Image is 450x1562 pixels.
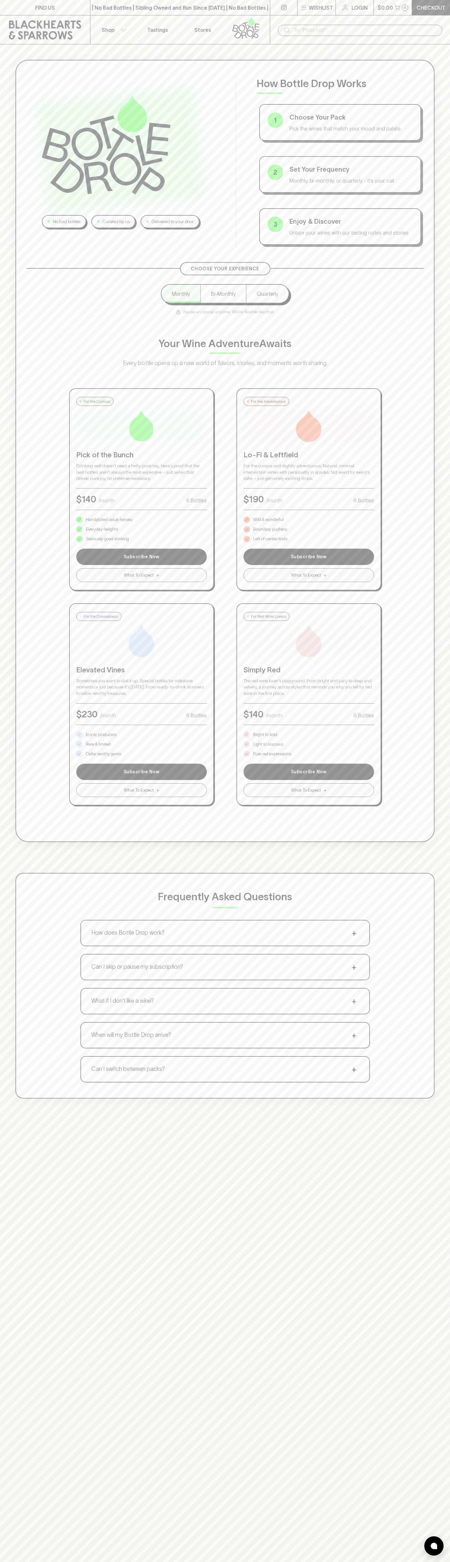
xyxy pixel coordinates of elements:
[253,751,291,757] p: Pure red expressions
[352,4,368,12] p: Login
[243,665,374,675] p: Simply Red
[324,787,326,794] span: +
[289,229,413,237] p: Unbox your wines with our tasting notes and stories
[243,764,374,780] button: Subscribe Now
[266,497,282,504] p: /month
[76,450,207,460] p: Pick of the Bunch
[191,265,259,272] p: Choose Your Experience
[81,955,369,980] button: Can I skip or pause my subscription?+
[253,526,287,533] p: Boundary pushers
[251,399,286,404] p: For the Adventurous
[81,920,369,946] button: How does Bottle Drop work?+
[81,1057,369,1082] button: Can I switch between packs?+
[86,536,129,542] p: Seriously good drinking
[156,787,159,794] span: +
[354,712,374,719] p: 6 Bottles
[158,889,292,904] p: Frequently Asked Questions
[91,997,154,1005] p: What if I don't like a wine?
[243,678,374,697] p: The red wine lover's playground. From bright and juicy to deep and velvety, a journey across styl...
[431,1543,437,1549] img: bubble-icon
[186,497,207,504] p: 6 Bottles
[91,1065,165,1073] p: Can I switch between packs?
[100,712,116,719] p: /month
[135,15,180,44] a: Tastings
[35,4,55,12] p: FIND US
[293,410,325,442] img: Lo-Fi & Leftfield
[76,707,97,721] p: $ 230
[243,450,374,460] p: Lo-Fi & Leftfield
[76,463,207,482] p: Drinking well doesn't need a hefty price tag. Here's proof that the best bottles aren't always th...
[96,359,354,368] p: Every bottle opens up a new world of flavors, stories, and moments worth sharing.
[349,996,359,1006] span: +
[243,492,264,506] p: $ 190
[200,285,246,303] button: Bi-Monthly
[251,614,286,619] p: For Red Wine Lovers
[417,4,445,12] p: Checkout
[102,218,130,225] p: Curated by us
[125,625,158,657] img: Elevated Vines
[349,928,359,938] span: +
[186,712,207,719] p: 6 Bottles
[86,732,116,738] p: Iconic producers
[349,1030,359,1040] span: +
[42,95,170,194] img: Bottle Drop
[289,112,413,122] p: Choose Your Pack
[161,285,200,303] button: Monthly
[289,165,413,174] p: Set Your Frequency
[76,678,207,697] p: Sometimes you want to dial it up. Special bottles for milestone moments or just because it's [DAT...
[194,26,211,34] p: Stores
[268,165,283,180] div: 2
[349,962,359,972] span: +
[243,463,374,482] p: For the curious and slightly adventurous. Natural, minimal intervention wines with personality in...
[76,492,96,506] p: $ 140
[291,787,321,794] span: What To Expect
[293,625,325,657] img: Simply Red
[266,712,282,719] p: /month
[176,309,275,315] p: Pause or cancel anytime. We're flexible like that.
[159,336,291,351] p: Your Wine Adventure
[243,568,374,582] button: What To Expect+
[76,549,207,565] button: Subscribe Now
[268,217,283,232] div: 3
[378,4,393,12] p: $0.00
[257,76,424,91] p: How Bottle Drop Works
[156,572,159,579] span: +
[243,549,374,565] button: Subscribe Now
[86,741,111,748] p: Rare & limited
[90,15,135,44] button: Shop
[289,125,413,132] p: Pick the wines that match your mood and palate
[91,1031,171,1039] p: When will my Bottle Drop arrive?
[76,665,207,675] p: Elevated Vines
[76,783,207,797] button: What To Expect+
[289,177,413,184] p: Monthly, bi-monthly, or quarterly - it's your call
[99,497,115,504] p: /month
[86,751,121,757] p: Cellar worthy gems
[259,338,291,349] span: Awaits
[124,787,154,794] span: What To Expect
[324,572,326,579] span: +
[404,6,406,9] p: 0
[91,929,164,937] p: How does Bottle Drop work?
[152,218,194,225] p: Delivered to your door
[84,399,110,404] p: For the Curious
[289,217,413,226] p: Enjoy & Discover
[253,516,284,523] p: Wild & wonderful
[91,963,183,971] p: Can I skip or pause my subscription?
[53,218,80,225] p: No bad bottles
[253,741,283,748] p: Light to luscious
[243,783,374,797] button: What To Expect+
[147,26,168,34] p: Tastings
[180,15,225,44] a: Stores
[309,4,333,12] p: Wishlist
[86,516,132,523] p: Handpicked value heroes
[76,568,207,582] button: What To Expect+
[102,26,115,34] p: Shop
[253,732,277,738] p: Bright to bold
[349,1064,359,1074] span: +
[125,410,158,442] img: Pick of the Bunch
[86,526,118,533] p: Everyday delights
[76,764,207,780] button: Subscribe Now
[81,1023,369,1048] button: When will my Bottle Drop arrive?+
[81,989,369,1014] button: What if I don't like a wine?+
[291,572,321,579] span: What To Expect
